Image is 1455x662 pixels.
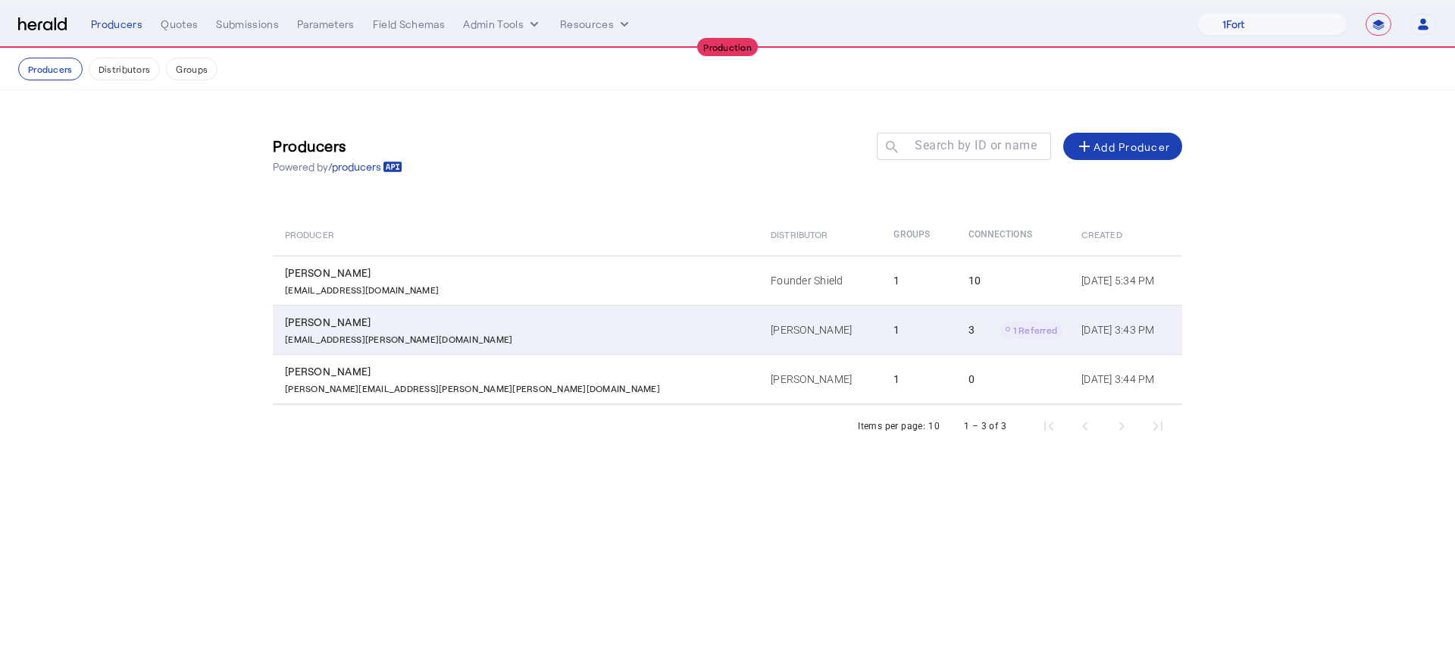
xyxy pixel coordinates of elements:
th: Distributor [759,213,881,256]
th: Connections [956,213,1069,256]
th: Producer [273,213,759,256]
p: [EMAIL_ADDRESS][DOMAIN_NAME] [285,281,439,296]
mat-icon: search [877,139,903,158]
button: internal dropdown menu [463,17,542,32]
div: Quotes [161,17,198,32]
a: /producers [328,159,402,174]
div: Production [697,38,758,56]
p: [PERSON_NAME][EMAIL_ADDRESS][PERSON_NAME][PERSON_NAME][DOMAIN_NAME] [285,379,660,394]
img: Herald Logo [18,17,67,32]
button: Groups [166,58,217,80]
span: 1 Referred [1013,325,1058,335]
p: Powered by [273,159,402,174]
p: [EMAIL_ADDRESS][PERSON_NAME][DOMAIN_NAME] [285,330,512,345]
button: Distributors [89,58,161,80]
div: Add Producer [1075,137,1170,155]
div: Submissions [216,17,279,32]
div: 3 [968,321,1063,339]
td: 1 [881,305,956,354]
th: Groups [881,213,956,256]
div: Producers [91,17,142,32]
td: [PERSON_NAME] [759,354,881,404]
div: 1 – 3 of 3 [964,419,1006,434]
td: 1 [881,354,956,404]
div: [PERSON_NAME] [285,265,753,281]
td: [DATE] 3:44 PM [1069,354,1182,404]
td: [DATE] 3:43 PM [1069,305,1182,354]
button: Resources dropdown menu [560,17,632,32]
div: [PERSON_NAME] [285,315,753,330]
td: 1 [881,256,956,305]
h3: Producers [273,135,402,156]
div: Items per page: [858,419,925,434]
button: Add Producer [1063,133,1182,160]
td: [PERSON_NAME] [759,305,881,354]
mat-label: Search by ID or name [915,138,1037,152]
div: Parameters [297,17,355,32]
div: 0 [968,372,1063,387]
div: 10 [928,419,940,434]
mat-icon: add [1075,137,1094,155]
td: [DATE] 5:34 PM [1069,256,1182,305]
div: Field Schemas [373,17,446,32]
div: 10 [968,273,1063,288]
button: Producers [18,58,83,80]
th: Created [1069,213,1182,256]
td: Founder Shield [759,256,881,305]
div: [PERSON_NAME] [285,364,753,379]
